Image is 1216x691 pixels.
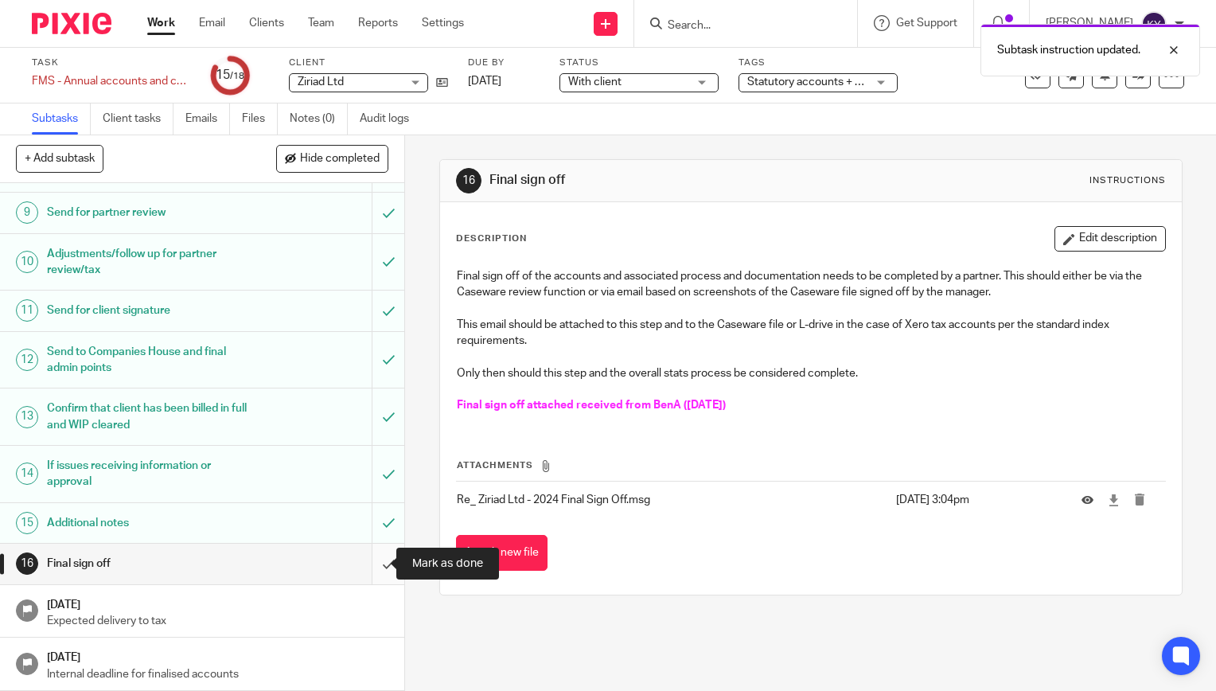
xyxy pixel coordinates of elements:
div: 15 [16,512,38,534]
div: 9 [16,201,38,224]
h1: [DATE] [47,593,389,613]
span: With client [568,76,622,88]
h1: Final sign off [47,552,253,576]
a: Email [199,15,225,31]
button: Hide completed [276,145,388,172]
div: 15 [216,66,244,84]
a: Work [147,15,175,31]
small: /18 [230,72,244,80]
h1: Confirm that client has been billed in full and WIP cleared [47,396,253,437]
div: 11 [16,299,38,322]
a: Subtasks [32,103,91,135]
p: Expected delivery to tax [47,613,389,629]
p: Internal deadline for finalised accounts [47,666,389,682]
label: Due by [468,57,540,69]
label: Status [559,57,719,69]
h1: Send for client signature [47,299,253,322]
span: Statutory accounts + 10 [747,76,867,88]
h1: Send to Companies House and final admin points [47,340,253,381]
span: Attachments [457,461,533,470]
label: Client [289,57,448,69]
button: Attach new file [456,535,548,571]
a: Audit logs [360,103,421,135]
span: [DATE] [468,76,501,87]
div: FMS - Annual accounts and corporation tax - [DATE] [32,73,191,89]
a: Emails [185,103,230,135]
a: Files [242,103,278,135]
p: This email should be attached to this step and to the Caseware file or L-drive in the case of Xer... [457,317,1165,349]
div: FMS - Annual accounts and corporation tax - December 2024 [32,73,191,89]
div: 14 [16,463,38,485]
a: Notes (0) [290,103,348,135]
a: Download [1108,492,1120,508]
div: 16 [456,168,481,193]
div: 16 [16,552,38,575]
a: Clients [249,15,284,31]
span: Final sign off attached received from BenA ([DATE]) [457,400,726,411]
button: Edit description [1054,226,1166,252]
p: Description [456,232,527,245]
a: Team [308,15,334,31]
div: 10 [16,251,38,273]
h1: Adjustments/follow up for partner review/tax [47,242,253,283]
button: + Add subtask [16,145,103,172]
span: Hide completed [300,153,380,166]
h1: [DATE] [47,646,389,666]
img: svg%3E [1141,11,1167,37]
label: Task [32,57,191,69]
h1: Final sign off [489,172,844,189]
h1: Additional notes [47,511,253,535]
div: 12 [16,349,38,371]
img: Pixie [32,13,111,34]
a: Client tasks [103,103,173,135]
h1: If issues receiving information or approval [47,454,253,494]
a: Reports [358,15,398,31]
span: Ziriad Ltd [298,76,344,88]
div: 13 [16,406,38,428]
p: Subtask instruction updated. [997,42,1140,58]
p: [DATE] 3:04pm [896,492,1058,508]
a: Settings [422,15,464,31]
div: Instructions [1089,174,1166,187]
p: Re_ Ziriad Ltd - 2024 Final Sign Off.msg [457,492,887,508]
h1: Send for partner review [47,201,253,224]
p: Only then should this step and the overall stats process be considered complete. [457,365,1165,381]
p: Final sign off of the accounts and associated process and documentation needs to be completed by ... [457,268,1165,301]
